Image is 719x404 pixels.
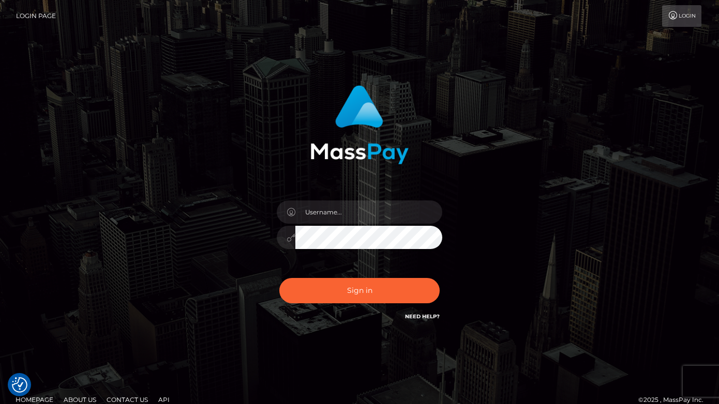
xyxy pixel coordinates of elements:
img: Revisit consent button [12,377,27,393]
button: Sign in [279,278,440,303]
a: Login Page [16,5,56,27]
input: Username... [295,200,442,224]
a: Login [662,5,701,27]
button: Consent Preferences [12,377,27,393]
img: MassPay Login [310,85,409,164]
a: Need Help? [405,313,440,320]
